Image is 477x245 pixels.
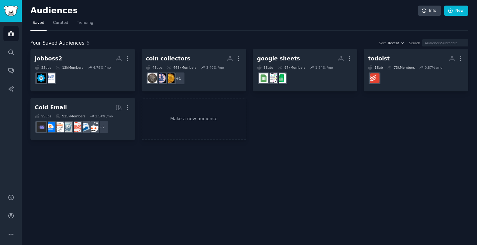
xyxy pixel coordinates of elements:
img: CoinInvesting [165,73,175,83]
span: Saved [33,20,44,26]
div: + 1 [172,72,185,85]
div: 4 Sub s [146,65,162,70]
div: Sort [379,41,386,45]
a: jobboss22Subs12kMembers4.79% /moJobBOSSERP [30,49,135,91]
img: GoogleSheetsAddons [276,73,286,83]
img: googlesheets [259,73,268,83]
div: + 2 [96,120,109,133]
div: 73k Members [387,65,415,70]
div: 9 Sub s [35,114,51,118]
div: 1 Sub [368,65,383,70]
img: sheets [267,73,277,83]
input: Audience/Subreddit [422,39,468,46]
img: EmailOutreach [37,122,46,132]
img: LeadGeneration [71,122,81,132]
img: B2BSaaS [45,122,55,132]
img: coldemail [63,122,72,132]
div: 4.79 % /mo [93,65,111,70]
div: google sheets [257,55,300,63]
a: Info [418,6,441,16]
img: JobBOSS [45,73,55,83]
img: sales [89,122,98,132]
span: Your Saved Audiences [30,39,84,47]
img: Emailmarketing [80,122,90,132]
span: Curated [53,20,68,26]
div: 925k Members [56,114,85,118]
a: Cold Email9Subs925kMembers2.54% /mo+2salesEmailmarketingLeadGenerationcoldemailb2b_salesB2BSaaSEm... [30,98,135,140]
span: Trending [77,20,93,26]
img: GummySearch logo [4,6,18,16]
div: jobboss2 [35,55,62,63]
a: Saved [30,18,47,31]
div: Search [409,41,420,45]
a: coin collectors4Subs448kMembers3.40% /mo+1CoinInvestingcoinscoincollecting [142,49,246,91]
img: coincollecting [148,73,157,83]
a: google sheets3Subs97kMembers1.24% /moGoogleSheetsAddonssheetsgooglesheets [253,49,357,91]
a: Curated [51,18,70,31]
div: 1.24 % /mo [315,65,333,70]
span: Recent [388,41,399,45]
button: Recent [388,41,405,45]
div: 97k Members [278,65,306,70]
div: Cold Email [35,104,67,112]
div: 12k Members [56,65,83,70]
h2: Audiences [30,6,418,16]
img: ERP [37,73,46,83]
div: 0.87 % /mo [425,65,443,70]
div: coin collectors [146,55,190,63]
a: todoist1Sub73kMembers0.87% /motodoist [364,49,468,91]
img: b2b_sales [54,122,64,132]
div: 2 Sub s [35,65,51,70]
a: New [444,6,468,16]
a: Trending [75,18,95,31]
div: 448k Members [167,65,197,70]
a: Make a new audience [142,98,246,140]
span: 5 [87,40,90,46]
div: 2.54 % /mo [95,114,113,118]
div: 3.40 % /mo [206,65,224,70]
div: 3 Sub s [257,65,274,70]
div: todoist [368,55,390,63]
img: coins [156,73,166,83]
img: todoist [370,73,379,83]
